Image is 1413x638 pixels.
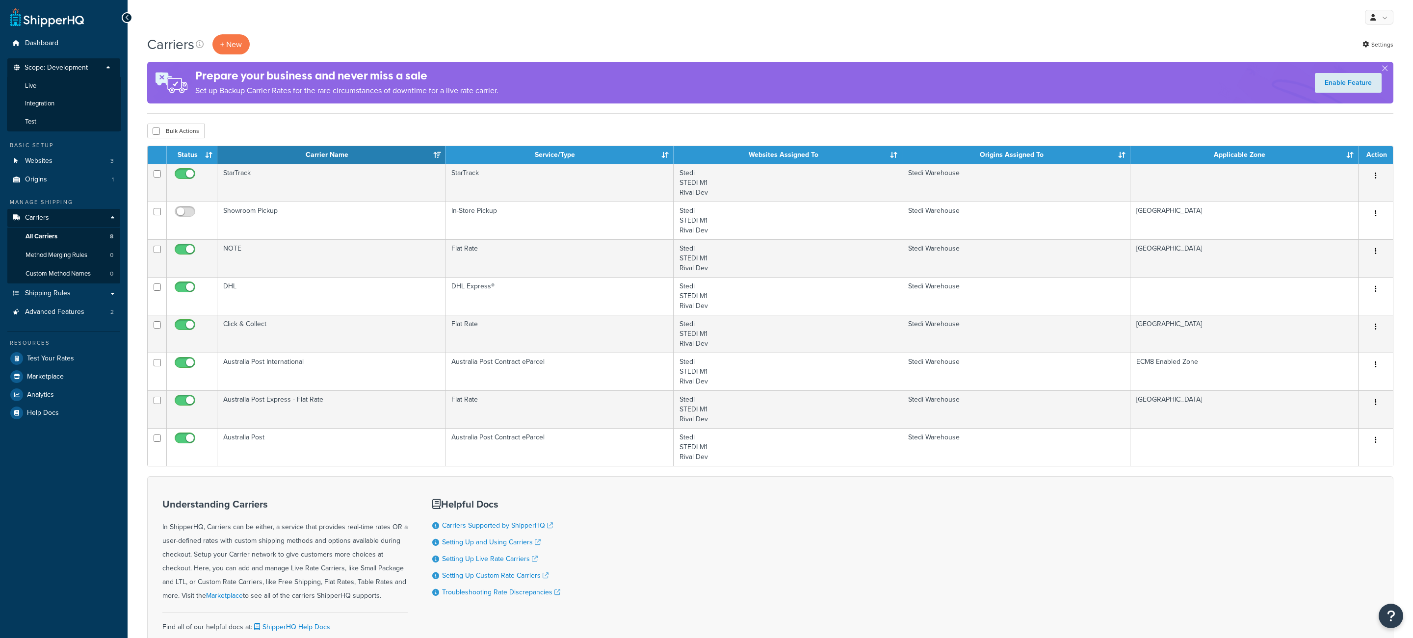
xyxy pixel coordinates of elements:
td: Stedi STEDI M1 Rival Dev [674,277,902,315]
td: [GEOGRAPHIC_DATA] [1130,202,1359,239]
button: Open Resource Center [1379,604,1403,628]
h4: Prepare your business and never miss a sale [195,68,498,84]
a: Origins 1 [7,171,120,189]
img: ad-rules-rateshop-fe6ec290ccb7230408bd80ed9643f0289d75e0ffd9eb532fc0e269fcd187b520.png [147,62,195,103]
a: Marketplace [7,368,120,385]
td: Stedi STEDI M1 Rival Dev [674,353,902,390]
a: Method Merging Rules 0 [7,246,120,264]
div: Resources [7,339,120,347]
td: Stedi Warehouse [902,277,1130,315]
a: Test Your Rates [7,350,120,367]
td: Stedi Warehouse [902,315,1130,353]
td: Showroom Pickup [217,202,445,239]
li: Origins [7,171,120,189]
td: Stedi STEDI M1 Rival Dev [674,202,902,239]
span: Help Docs [27,409,59,417]
a: Dashboard [7,34,120,52]
th: Origins Assigned To: activate to sort column ascending [902,146,1130,164]
td: Australia Post International [217,353,445,390]
a: Marketplace [206,590,243,601]
td: [GEOGRAPHIC_DATA] [1130,239,1359,277]
a: ShipperHQ Help Docs [252,622,330,632]
li: All Carriers [7,228,120,246]
span: Scope: Development [25,64,88,72]
h1: Carriers [147,35,194,54]
div: Find all of our helpful docs at: [162,612,408,634]
button: Bulk Actions [147,124,205,138]
li: Integration [7,95,121,113]
span: All Carriers [26,232,57,241]
td: ECM8 Enabled Zone [1130,353,1359,390]
td: Australia Post [217,428,445,466]
td: Stedi Warehouse [902,164,1130,202]
th: Applicable Zone: activate to sort column ascending [1130,146,1359,164]
td: Stedi STEDI M1 Rival Dev [674,239,902,277]
a: Help Docs [7,404,120,422]
a: Carriers Supported by ShipperHQ [442,520,553,531]
td: Stedi STEDI M1 Rival Dev [674,315,902,353]
td: [GEOGRAPHIC_DATA] [1130,390,1359,428]
td: Stedi Warehouse [902,428,1130,466]
div: Basic Setup [7,141,120,150]
li: Carriers [7,209,120,283]
span: 0 [110,270,113,278]
td: Flat Rate [445,315,674,353]
span: Marketplace [27,373,64,381]
td: StarTrack [445,164,674,202]
li: Method Merging Rules [7,246,120,264]
th: Action [1359,146,1393,164]
li: Websites [7,152,120,170]
td: StarTrack [217,164,445,202]
a: Setting Up Live Rate Carriers [442,554,538,564]
span: Integration [25,100,54,108]
td: Click & Collect [217,315,445,353]
p: Set up Backup Carrier Rates for the rare circumstances of downtime for a live rate carrier. [195,84,498,98]
a: Setting Up and Using Carriers [442,537,541,547]
a: Advanced Features 2 [7,303,120,321]
td: In-Store Pickup [445,202,674,239]
span: Dashboard [25,39,58,48]
span: 2 [110,308,114,316]
td: Stedi STEDI M1 Rival Dev [674,428,902,466]
span: Websites [25,157,52,165]
h3: Understanding Carriers [162,499,408,510]
li: Live [7,77,121,95]
a: All Carriers 8 [7,228,120,246]
span: Test [25,118,36,126]
a: Shipping Rules [7,284,120,303]
span: Carriers [25,214,49,222]
span: Custom Method Names [26,270,91,278]
a: Setting Up Custom Rate Carriers [442,570,549,581]
span: 0 [110,251,113,259]
td: Stedi Warehouse [902,353,1130,390]
td: Stedi Warehouse [902,239,1130,277]
a: ShipperHQ Home [10,7,84,27]
td: DHL Express® [445,277,674,315]
div: Manage Shipping [7,198,120,206]
li: Test [7,113,121,131]
td: Flat Rate [445,390,674,428]
a: Carriers [7,209,120,227]
span: Advanced Features [25,308,84,316]
span: Origins [25,176,47,184]
th: Status: activate to sort column ascending [167,146,217,164]
span: 3 [110,157,114,165]
td: DHL [217,277,445,315]
span: Live [25,82,36,90]
td: [GEOGRAPHIC_DATA] [1130,315,1359,353]
span: Analytics [27,391,54,399]
a: Settings [1362,38,1393,51]
td: Stedi Warehouse [902,390,1130,428]
span: Method Merging Rules [26,251,87,259]
td: Australia Post Contract eParcel [445,353,674,390]
li: Analytics [7,386,120,404]
span: Test Your Rates [27,355,74,363]
a: Websites 3 [7,152,120,170]
td: NOTE [217,239,445,277]
span: Shipping Rules [25,289,71,298]
td: Stedi Warehouse [902,202,1130,239]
